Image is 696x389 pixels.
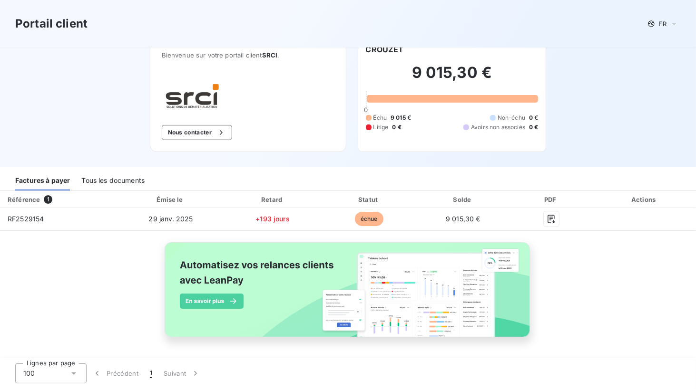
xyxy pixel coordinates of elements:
[364,106,368,114] span: 0
[162,125,232,140] button: Nous contacter
[446,215,480,223] span: 9 015,30 €
[659,20,667,28] span: FR
[15,171,70,190] div: Factures à payer
[87,363,144,383] button: Précédent
[149,215,193,223] span: 29 janv. 2025
[158,363,206,383] button: Suivant
[15,15,88,32] h3: Portail client
[8,196,40,203] div: Référence
[255,215,290,223] span: +193 jours
[511,195,591,204] div: PDF
[498,114,525,122] span: Non-échu
[8,215,44,223] span: RF2529154
[391,114,411,122] span: 9 015 €
[323,195,415,204] div: Statut
[373,114,387,122] span: Échu
[419,195,508,204] div: Solde
[595,195,694,204] div: Actions
[119,195,222,204] div: Émise le
[471,123,525,132] span: Avoirs non associés
[156,237,540,353] img: banner
[392,123,401,132] span: 0 €
[23,369,35,378] span: 100
[81,171,145,190] div: Tous les documents
[44,195,52,204] span: 1
[262,51,278,59] span: SRCI
[355,212,383,226] span: échue
[529,114,538,122] span: 0 €
[226,195,320,204] div: Retard
[366,44,404,55] h6: CROUZET
[162,51,334,59] span: Bienvenue sur votre portail client .
[373,123,389,132] span: Litige
[144,363,158,383] button: 1
[366,63,539,92] h2: 9 015,30 €
[150,369,152,378] span: 1
[529,123,538,132] span: 0 €
[162,82,223,110] img: Company logo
